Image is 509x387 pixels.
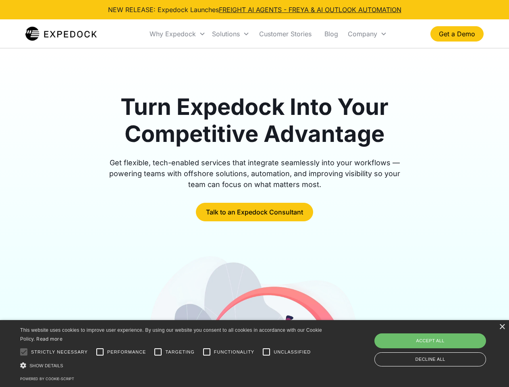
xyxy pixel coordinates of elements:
[36,336,62,342] a: Read more
[196,203,313,221] a: Talk to an Expedock Consultant
[165,349,194,356] span: Targeting
[20,361,325,370] div: Show details
[100,157,409,190] div: Get flexible, tech-enabled services that integrate seamlessly into your workflows — powering team...
[375,300,509,387] iframe: Chat Widget
[20,377,74,381] a: Powered by cookie-script
[219,6,401,14] a: FREIGHT AI AGENTS - FREYA & AI OUTLOOK AUTOMATION
[214,349,254,356] span: Functionality
[25,26,97,42] img: Expedock Logo
[209,20,253,48] div: Solutions
[253,20,318,48] a: Customer Stories
[146,20,209,48] div: Why Expedock
[29,363,63,368] span: Show details
[31,349,88,356] span: Strictly necessary
[150,30,196,38] div: Why Expedock
[20,327,322,342] span: This website uses cookies to improve user experience. By using our website you consent to all coo...
[348,30,377,38] div: Company
[107,349,146,356] span: Performance
[345,20,390,48] div: Company
[318,20,345,48] a: Blog
[25,26,97,42] a: home
[430,26,484,42] a: Get a Demo
[100,94,409,148] h1: Turn Expedock Into Your Competitive Advantage
[212,30,240,38] div: Solutions
[274,349,311,356] span: Unclassified
[108,5,401,15] div: NEW RELEASE: Expedock Launches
